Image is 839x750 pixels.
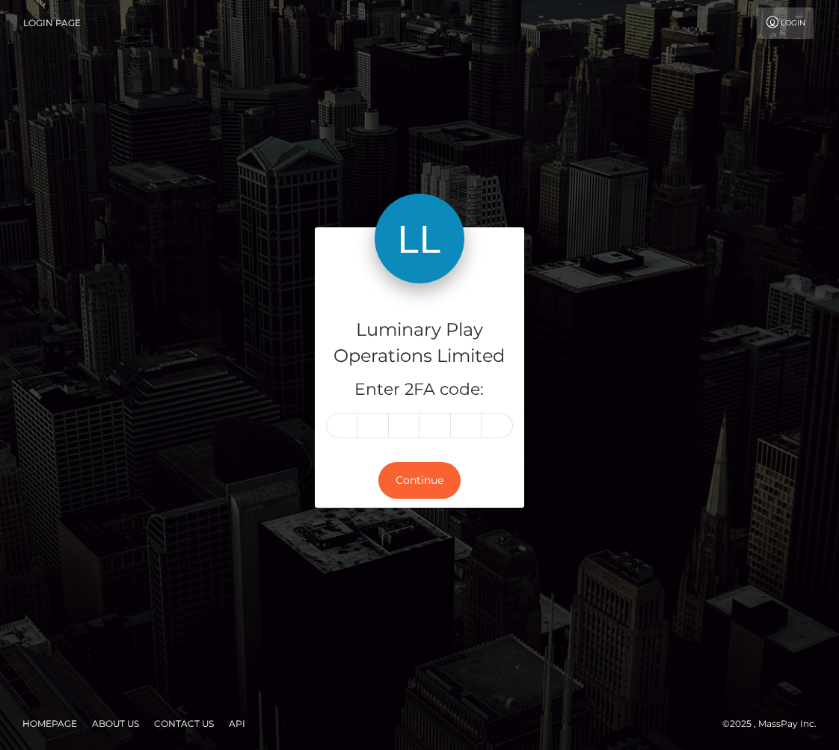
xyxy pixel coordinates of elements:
h5: Enter 2FA code: [326,378,513,402]
img: Luminary Play Operations Limited [375,194,464,283]
a: Contact Us [148,712,220,735]
h4: Luminary Play Operations Limited [326,317,513,369]
a: About Us [86,712,145,735]
a: Login Page [23,7,81,39]
div: © 2025 , MassPay Inc. [722,716,828,732]
a: Login [757,7,814,39]
a: Homepage [16,712,83,735]
button: Continue [378,462,461,499]
a: API [223,712,251,735]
